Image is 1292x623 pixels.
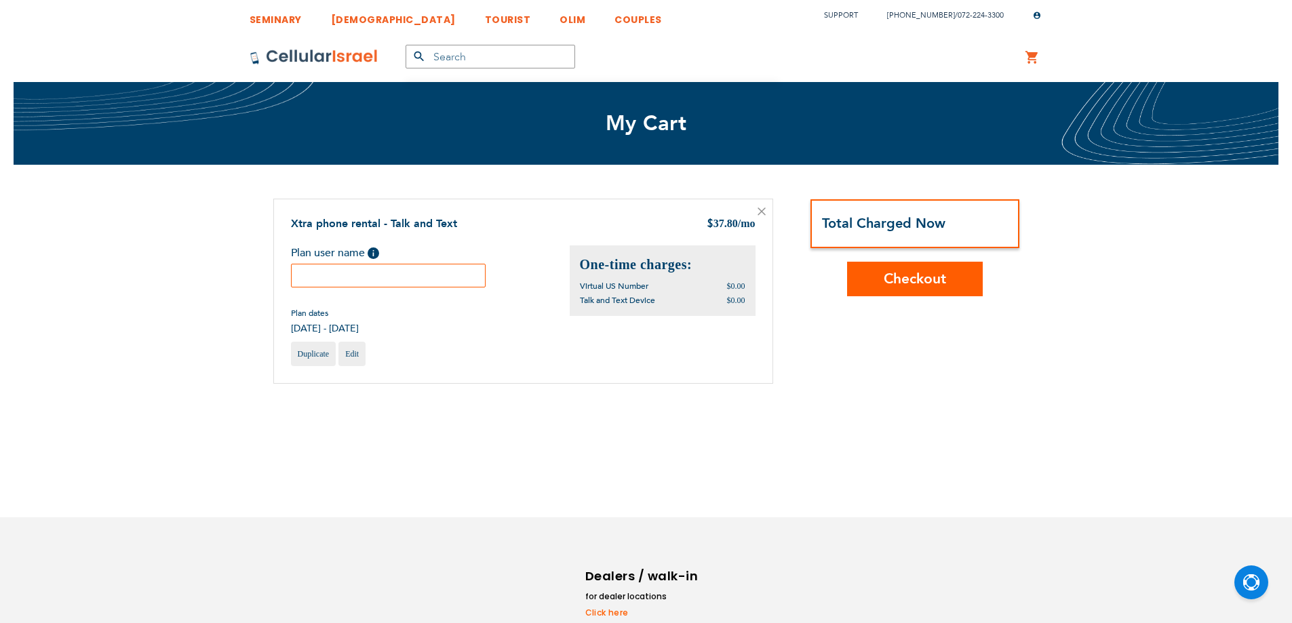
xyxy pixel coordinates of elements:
span: $ [707,217,713,233]
h6: Dealers / walk-in [585,566,701,586]
span: /mo [738,218,756,229]
li: / [874,5,1004,25]
strong: Total Charged Now [822,214,945,233]
a: SEMINARY [250,3,302,28]
li: for dealer locations [585,590,701,603]
span: Plan dates [291,308,359,319]
input: Search [406,45,575,68]
a: COUPLES [614,3,662,28]
div: 37.80 [707,216,756,233]
span: Plan user name [291,245,365,260]
span: My Cart [606,109,687,138]
h2: One-time charges: [580,256,745,274]
span: [DATE] - [DATE] [291,322,359,335]
span: $0.00 [727,281,745,291]
span: Help [368,247,379,259]
span: Edit [345,349,359,359]
button: Checkout [847,262,983,296]
img: Cellular Israel Logo [250,49,378,65]
a: TOURIST [485,3,531,28]
span: $0.00 [727,296,745,305]
a: Click here [585,607,701,619]
a: Xtra phone rental - Talk and Text [291,216,457,231]
a: Edit [338,342,366,366]
a: OLIM [560,3,585,28]
span: Virtual US Number [580,281,648,292]
a: [PHONE_NUMBER] [887,10,955,20]
a: Support [824,10,858,20]
a: Duplicate [291,342,336,366]
a: [DEMOGRAPHIC_DATA] [331,3,456,28]
a: 072-224-3300 [958,10,1004,20]
span: Duplicate [298,349,330,359]
span: Talk and Text Device [580,295,655,306]
span: Checkout [884,269,946,289]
